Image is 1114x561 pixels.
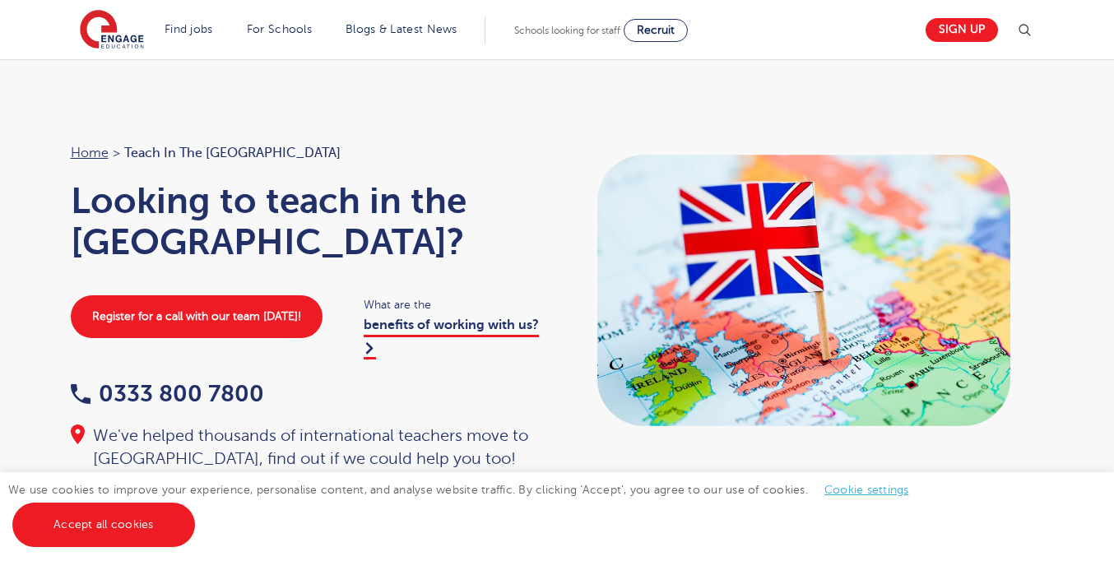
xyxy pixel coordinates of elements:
[71,295,323,338] a: Register for a call with our team [DATE]!
[247,23,312,35] a: For Schools
[926,18,998,42] a: Sign up
[824,484,909,496] a: Cookie settings
[71,146,109,160] a: Home
[624,19,688,42] a: Recruit
[12,503,195,547] a: Accept all cookies
[514,25,620,36] span: Schools looking for staff
[165,23,213,35] a: Find jobs
[71,180,541,262] h1: Looking to teach in the [GEOGRAPHIC_DATA]?
[113,146,120,160] span: >
[364,295,541,314] span: What are the
[637,24,675,36] span: Recruit
[80,10,144,51] img: Engage Education
[71,424,541,471] div: We've helped thousands of international teachers move to [GEOGRAPHIC_DATA], find out if we could ...
[346,23,457,35] a: Blogs & Latest News
[8,484,926,531] span: We use cookies to improve your experience, personalise content, and analyse website traffic. By c...
[364,318,539,359] a: benefits of working with us?
[71,142,541,164] nav: breadcrumb
[71,381,264,406] a: 0333 800 7800
[124,142,341,164] span: Teach in the [GEOGRAPHIC_DATA]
